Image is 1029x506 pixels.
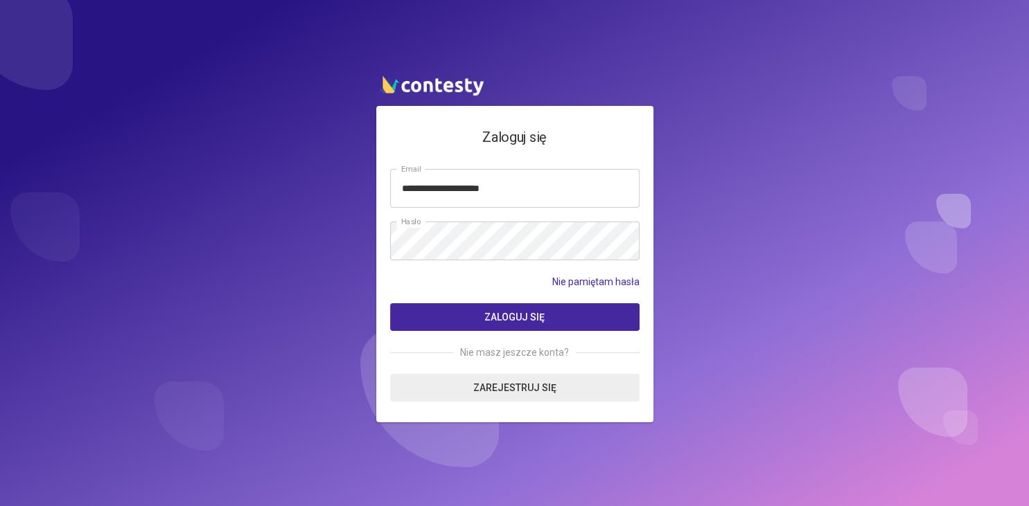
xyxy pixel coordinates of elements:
a: Zarejestruj się [390,374,640,401]
a: Nie pamiętam hasła [552,274,640,289]
h4: Zaloguj się [390,127,640,148]
span: Zaloguj się [484,311,545,323]
button: Zaloguj się [390,303,640,331]
img: contesty logo [376,70,487,99]
span: Nie masz jeszcze konta? [453,345,576,360]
